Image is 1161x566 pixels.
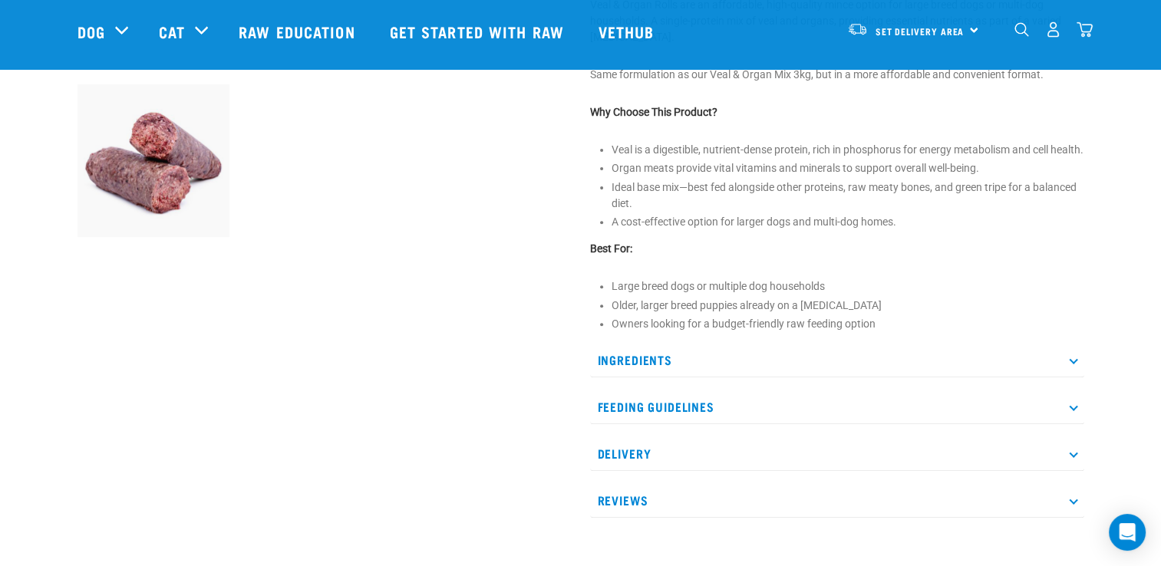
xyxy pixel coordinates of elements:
[847,22,868,36] img: van-moving.png
[612,160,1084,176] li: Organ meats provide vital vitamins and minerals to support overall well-being.
[78,20,105,43] a: Dog
[612,214,1084,230] li: A cost-effective option for larger dogs and multi-dog homes.
[583,1,674,62] a: Vethub
[223,1,374,62] a: Raw Education
[1077,21,1093,38] img: home-icon@2x.png
[1014,22,1029,37] img: home-icon-1@2x.png
[590,436,1084,471] p: Delivery
[590,242,632,255] strong: Best For:
[612,316,1084,332] li: Owners looking for a budget-friendly raw feeding option
[590,483,1084,518] p: Reviews
[1045,21,1061,38] img: user.png
[876,28,965,34] span: Set Delivery Area
[612,298,1084,314] li: Older, larger breed puppies already on a [MEDICAL_DATA]
[612,142,1084,158] li: Veal is a digestible, nutrient-dense protein, rich in phosphorus for energy metabolism and cell h...
[590,67,1084,83] p: Same formulation as our Veal & Organ Mix 3kg, but in a more affordable and convenient format.
[159,20,185,43] a: Cat
[1109,514,1146,551] div: Open Intercom Messenger
[612,179,1084,212] li: Ideal base mix—best fed alongside other proteins, raw meaty bones, and green tripe for a balanced...
[590,106,717,118] strong: Why Choose This Product?
[590,390,1084,424] p: Feeding Guidelines
[78,84,230,237] img: Veal Organ Mix Roll 01
[374,1,583,62] a: Get started with Raw
[612,278,1084,295] li: Large breed dogs or multiple dog households
[590,343,1084,377] p: Ingredients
